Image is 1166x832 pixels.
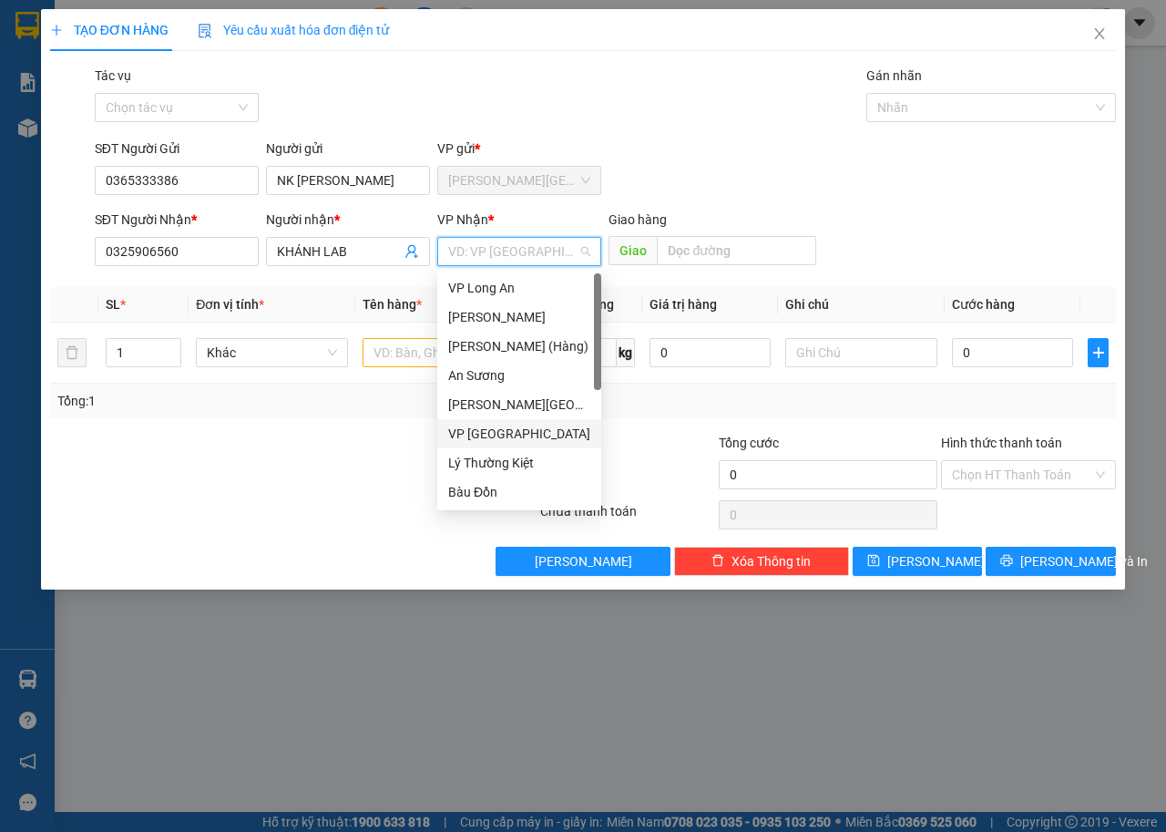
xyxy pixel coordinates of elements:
span: close [1092,26,1107,41]
div: VP Long An [213,15,360,59]
span: Dương Minh Châu [448,167,590,194]
span: delete [711,554,724,569]
input: Ghi Chú [785,338,937,367]
button: printer[PERSON_NAME] và In [986,547,1116,576]
div: An Sương [448,365,590,385]
span: Tên hàng [363,297,422,312]
span: Yêu cầu xuất hóa đơn điện tử [198,23,390,37]
div: Dương Minh Châu [437,390,601,419]
div: [PERSON_NAME] (Hàng) [448,336,590,356]
span: [PERSON_NAME] [887,551,985,571]
div: An Sương [437,361,601,390]
input: Dọc đường [657,236,815,265]
span: VP Nhận [437,212,488,227]
input: VD: Bàn, Ghế [363,338,515,367]
div: VP Tân Bình [437,419,601,448]
div: 0938725705 [213,81,360,107]
span: Khác [207,339,337,366]
div: VP Long An [448,278,590,298]
div: SĐT Người Gửi [95,139,259,159]
span: kg [617,338,635,367]
label: Hình thức thanh toán [941,436,1062,450]
span: Xóa Thông tin [731,551,811,571]
div: VP [GEOGRAPHIC_DATA] [448,424,590,444]
span: Cước hàng [952,297,1015,312]
div: Chưa thanh toán [538,501,717,533]
span: save [867,554,880,569]
span: [PERSON_NAME] [535,551,632,571]
span: plus [1089,345,1108,360]
div: Bàu Đồn [437,478,601,507]
button: save[PERSON_NAME] [853,547,983,576]
span: Giao [609,236,657,265]
div: [PERSON_NAME] [448,307,590,327]
div: Lý Thường Kiệt [437,448,601,478]
div: Mỹ Hương [437,303,601,332]
span: [PERSON_NAME] và In [1020,551,1148,571]
button: delete [57,338,87,367]
div: [PERSON_NAME][GEOGRAPHIC_DATA] [15,15,200,59]
th: Ghi chú [778,287,945,323]
div: VP gửi [437,139,601,159]
div: Mỹ Hương (Hàng) [437,332,601,361]
span: Giao hàng [609,212,667,227]
div: SĐT Người Nhận [95,210,259,230]
div: Lý Thường Kiệt [448,453,590,473]
button: [PERSON_NAME] [496,547,670,576]
span: Giá trị hàng [649,297,717,312]
input: 0 [649,338,771,367]
div: TRƯỜNG LÁI THÀNH ĐẠT [15,59,200,103]
span: SL [106,297,120,312]
div: VP Long An [437,273,601,303]
span: user-add [404,244,419,259]
span: plus [50,24,63,36]
span: printer [1000,554,1013,569]
div: [PERSON_NAME][GEOGRAPHIC_DATA] [448,395,590,415]
button: Close [1074,9,1125,60]
label: Gán nhãn [866,68,922,83]
span: Nhận: [213,17,257,36]
span: Gửi: [15,17,44,36]
span: Tổng cước [719,436,779,450]
div: TÂM [213,59,360,81]
span: Đơn vị tính [196,297,264,312]
img: icon [198,24,212,38]
div: Người nhận [266,210,430,230]
button: plus [1088,338,1109,367]
button: deleteXóa Thông tin [674,547,849,576]
label: Tác vụ [95,68,131,83]
div: Bàu Đồn [448,482,590,502]
div: 0366772871 [15,103,200,128]
div: Người gửi [266,139,430,159]
div: Tổng: 1 [57,391,452,411]
span: TẠO ĐƠN HÀNG [50,23,169,37]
